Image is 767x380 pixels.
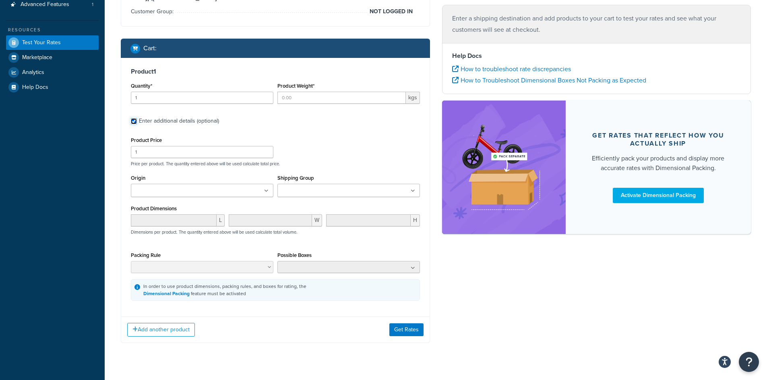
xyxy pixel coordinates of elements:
[129,161,422,166] p: Price per product. The quantity entered above will be used calculate total price.
[131,7,176,16] span: Customer Group:
[129,229,298,235] p: Dimensions per product. The quantity entered above will be used calculate total volume.
[21,1,69,8] span: Advanced Features
[277,83,314,89] label: Product Weight*
[739,352,759,372] button: Open Resource Center
[217,214,225,226] span: L
[454,113,554,222] img: feature-image-dim-d40ad3071a2b3c8e08177464837368e35600d3c5e73b18a22c1e4bb210dc32ac.png
[6,50,99,65] a: Marketplace
[411,214,420,226] span: H
[143,290,190,297] a: Dimensional Packing
[131,205,177,212] label: Product Dimensions
[452,13,741,35] p: Enter a shipping destination and add products to your cart to test your rates and see what your c...
[312,214,322,226] span: W
[139,115,219,127] div: Enter additional details (optional)
[143,283,306,297] div: In order to use product dimensions, packing rules, and boxes for rating, the feature must be acti...
[406,92,420,104] span: kgs
[6,65,99,80] a: Analytics
[452,64,571,74] a: How to troubleshoot rate discrepancies
[585,131,732,148] div: Get rates that reflect how you actually ship
[368,7,413,16] span: NOT LOGGED IN
[585,154,732,173] div: Efficiently pack your products and display more accurate rates with Dimensional Packing.
[389,323,424,336] button: Get Rates
[6,80,99,94] a: Help Docs
[452,76,646,85] a: How to Troubleshoot Dimensional Boxes Not Packing as Expected
[613,188,704,203] a: Activate Dimensional Packing
[452,51,741,61] h4: Help Docs
[277,175,314,181] label: Shipping Group
[22,69,44,76] span: Analytics
[131,252,161,258] label: Packing Rule
[22,39,61,46] span: Test Your Rates
[143,45,157,52] h2: Cart :
[131,92,273,104] input: 0.0
[6,35,99,50] a: Test Your Rates
[131,83,152,89] label: Quantity*
[6,27,99,33] div: Resources
[131,137,162,143] label: Product Price
[131,175,145,181] label: Origin
[22,54,52,61] span: Marketplace
[131,68,420,76] h3: Product 1
[127,323,195,337] button: Add another product
[277,92,406,104] input: 0.00
[131,118,137,124] input: Enter additional details (optional)
[22,84,48,91] span: Help Docs
[92,1,93,8] span: 1
[277,252,312,258] label: Possible Boxes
